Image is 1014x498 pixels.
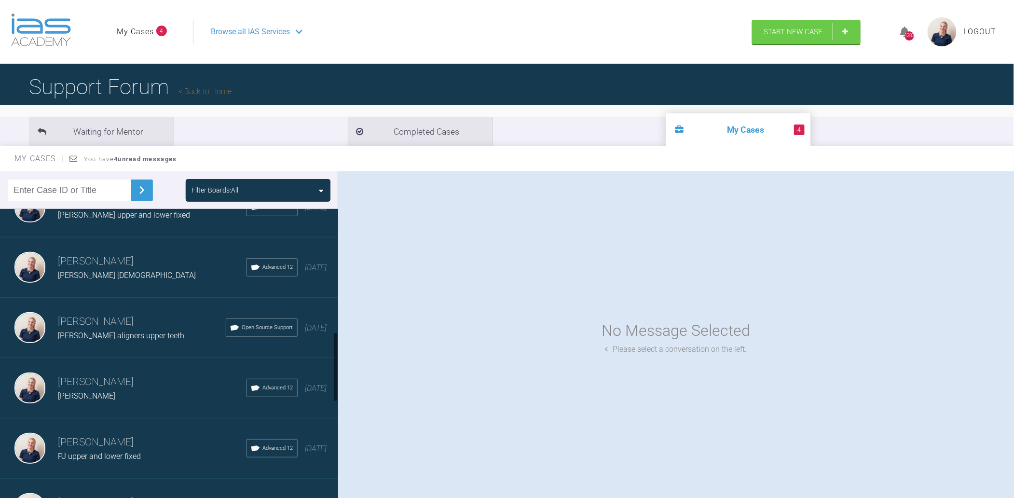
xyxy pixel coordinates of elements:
h3: [PERSON_NAME] [58,434,247,451]
strong: 4 unread messages [114,155,177,163]
span: [DATE] [305,323,327,332]
h3: [PERSON_NAME] [58,374,247,390]
span: Browse all IAS Services [211,26,290,38]
span: [PERSON_NAME] [DEMOGRAPHIC_DATA] [58,271,196,280]
span: [PERSON_NAME] [58,391,115,401]
img: chevronRight.28bd32b0.svg [134,182,150,198]
span: Start New Case [764,28,823,36]
li: My Cases [666,113,811,146]
span: 4 [156,26,167,36]
img: Olivia Nixon [14,312,45,343]
span: Advanced 12 [263,263,293,272]
span: Advanced 12 [263,444,293,453]
div: No Message Selected [602,318,750,343]
span: [PERSON_NAME] upper and lower fixed [58,210,190,220]
span: 4 [794,124,805,135]
img: profile.png [928,17,957,46]
span: [DATE] [305,384,327,393]
div: Please select a conversation on the left. [605,343,747,356]
a: My Cases [117,26,154,38]
span: You have [84,155,177,163]
img: Olivia Nixon [14,373,45,403]
img: Olivia Nixon [14,433,45,464]
span: [DATE] [305,203,327,212]
a: Back to Home [178,87,232,96]
input: Enter Case ID or Title [8,180,131,201]
span: [DATE] [305,444,327,453]
span: Advanced 12 [263,384,293,392]
span: Open Source Support [242,323,293,332]
h1: Support Forum [29,70,232,104]
img: logo-light.3e3ef733.png [11,14,71,46]
img: Olivia Nixon [14,252,45,283]
a: Start New Case [752,20,861,44]
h3: [PERSON_NAME] [58,253,247,270]
div: 1283 [905,31,914,41]
span: [DATE] [305,263,327,272]
span: My Cases [14,154,64,163]
h3: [PERSON_NAME] [58,314,226,330]
span: [PERSON_NAME] aligners upper teeth [58,331,184,340]
a: Logout [964,26,997,38]
li: Waiting for Mentor [29,117,174,146]
span: PJ upper and lower fixed [58,452,141,461]
div: Filter Boards: All [192,185,238,195]
li: Completed Cases [348,117,493,146]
